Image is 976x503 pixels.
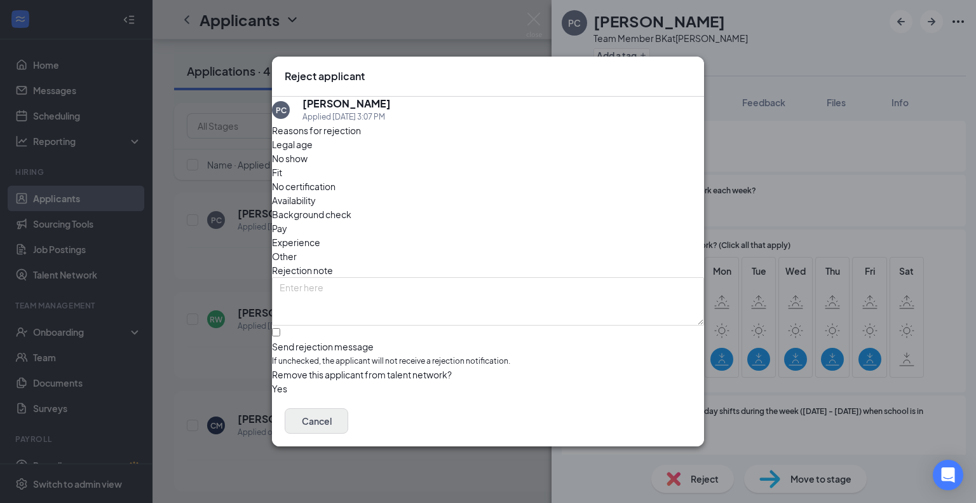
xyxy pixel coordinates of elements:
[272,221,287,235] span: Pay
[272,193,316,207] span: Availability
[285,408,348,434] button: Cancel
[272,165,282,179] span: Fit
[272,265,333,276] span: Rejection note
[272,151,308,165] span: No show
[302,111,391,123] div: Applied [DATE] 3:07 PM
[276,105,287,116] div: PC
[272,137,313,151] span: Legal age
[272,355,704,368] span: If unchecked, the applicant will not receive a rejection notification.
[272,235,320,249] span: Experience
[272,249,297,263] span: Other
[272,328,280,336] input: Send rejection messageIf unchecked, the applicant will not receive a rejection notification.
[272,382,287,396] span: Yes
[933,460,963,490] div: Open Intercom Messenger
[272,340,704,353] div: Send rejection message
[272,369,452,380] span: Remove this applicant from talent network?
[272,179,335,193] span: No certification
[285,69,365,83] h3: Reject applicant
[272,125,361,136] span: Reasons for rejection
[272,207,351,221] span: Background check
[302,97,391,111] h5: [PERSON_NAME]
